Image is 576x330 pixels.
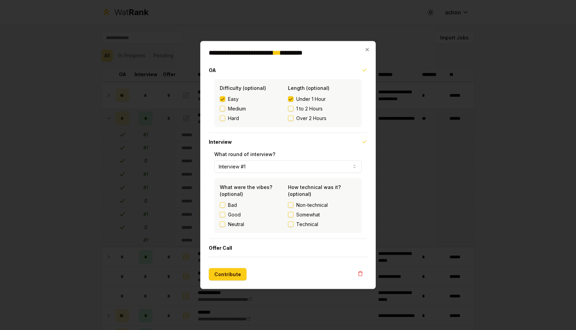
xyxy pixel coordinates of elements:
span: Hard [228,115,239,122]
label: Neutral [228,221,244,228]
button: Technical [288,222,293,227]
button: Over 2 Hours [288,116,293,121]
label: What round of interview? [214,151,275,157]
span: Over 2 Hours [296,115,326,122]
button: Easy [220,96,225,102]
span: Non-technical [296,202,328,209]
button: Medium [220,106,225,111]
button: 1 to 2 Hours [288,106,293,111]
button: Interview [209,133,367,151]
label: Bad [228,202,237,209]
button: Offer Call [209,239,367,257]
label: Difficulty (optional) [220,85,266,91]
span: 1 to 2 Hours [296,105,323,112]
span: Technical [296,221,318,228]
div: OA [209,79,367,133]
span: Medium [228,105,246,112]
label: How technical was it? (optional) [288,184,341,197]
button: OA [209,61,367,79]
button: Somewhat [288,212,293,217]
label: What were the vibes? (optional) [220,184,272,197]
span: Easy [228,96,239,103]
button: Contribute [209,268,247,281]
label: Length (optional) [288,85,329,91]
button: Under 1 Hour [288,96,293,102]
button: Hard [220,116,225,121]
span: Somewhat [296,211,320,218]
div: Interview [209,151,367,239]
button: Non-technical [288,202,293,208]
label: Good [228,211,241,218]
span: Under 1 Hour [296,96,326,103]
